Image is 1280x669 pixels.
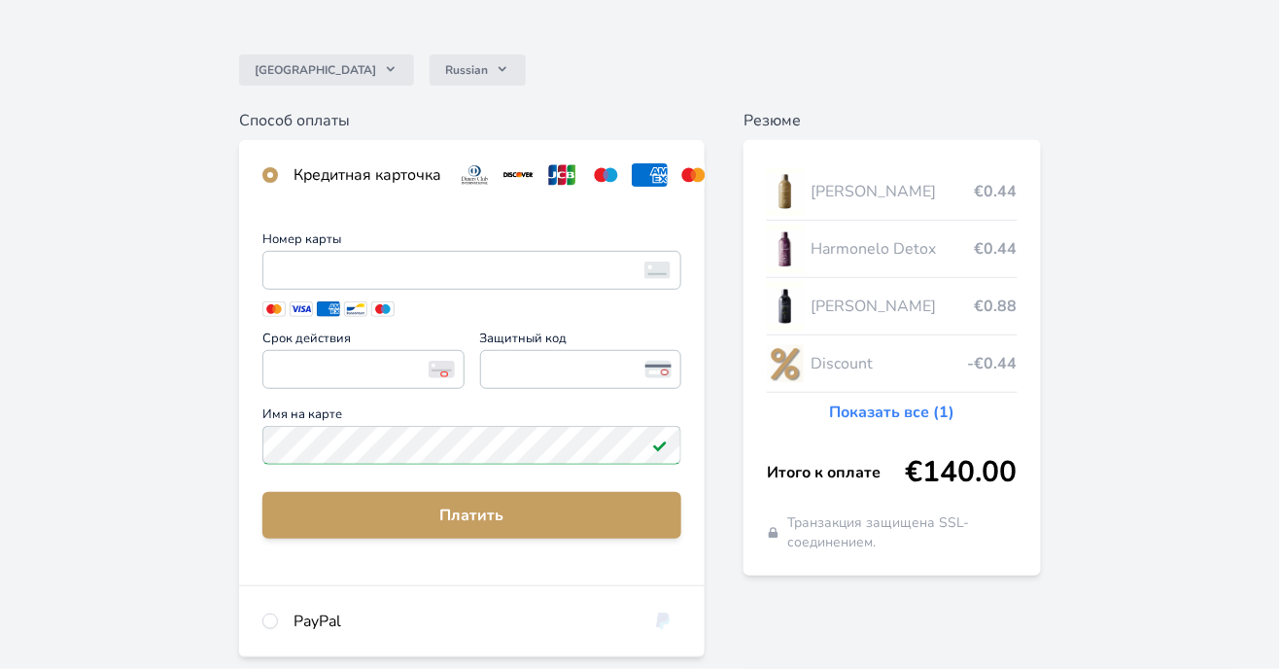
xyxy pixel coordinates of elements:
[767,167,804,216] img: CLEAN_BIFI_se_stinem_x-lo.jpg
[262,333,464,350] span: Срок действия
[489,356,673,383] iframe: Iframe для защитного кода
[262,233,681,251] span: Номер карты
[294,610,630,633] div: PayPal
[652,438,668,453] img: Действительное поле
[239,109,705,132] h6: Способ оплаты
[429,361,455,378] img: Срок действия
[645,610,681,633] img: paypal.svg
[239,54,414,86] button: [GEOGRAPHIC_DATA]
[675,163,711,187] img: mc.svg
[480,333,681,350] span: Защитный код
[812,180,975,203] span: [PERSON_NAME]
[767,225,804,273] img: DETOX_se_stinem_x-lo.jpg
[968,352,1018,375] span: -€0.44
[501,163,536,187] img: discover.svg
[262,408,681,426] span: Имя на карте
[906,455,1018,490] span: €140.00
[767,461,906,484] span: Итого к оплате
[812,295,975,318] span: [PERSON_NAME]
[271,257,673,284] iframe: Iframe для номера карты
[812,237,975,261] span: Harmonelo Detox
[294,163,441,187] div: Кредитная карточка
[829,401,954,424] a: Показать все (1)
[975,237,1018,261] span: €0.44
[255,62,376,78] span: [GEOGRAPHIC_DATA]
[975,180,1018,203] span: €0.44
[544,163,580,187] img: jcb.svg
[278,504,666,527] span: Платить
[767,282,804,331] img: CLEAN_RELAX_se_stinem_x-lo.jpg
[632,163,668,187] img: amex.svg
[262,426,681,465] input: Имя на картеДействительное поле
[644,262,671,279] img: card
[271,356,455,383] iframe: Iframe для даты истечения срока действия
[788,513,1018,552] span: Транзакция защищена SSL-соединением.
[588,163,624,187] img: maestro.svg
[812,352,968,375] span: Discount
[262,492,681,539] button: Платить
[744,109,1041,132] h6: Резюме
[975,295,1018,318] span: €0.88
[430,54,526,86] button: Russian
[445,62,488,78] span: Russian
[457,163,493,187] img: diners.svg
[767,339,804,388] img: discount-lo.png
